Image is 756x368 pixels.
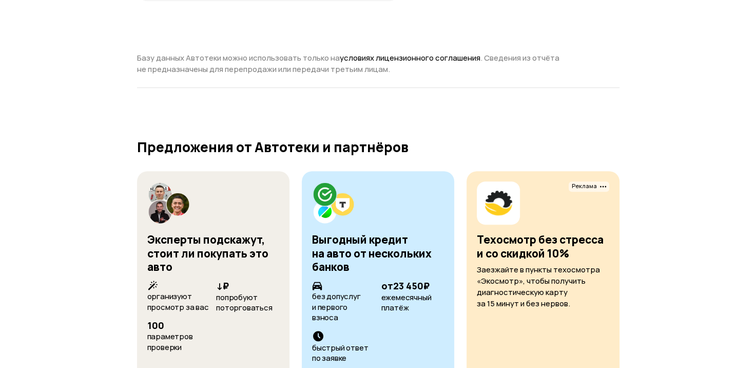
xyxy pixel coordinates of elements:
[312,342,368,364] span: быстрый ответ по заявке
[477,264,600,309] p: Заезжайте в пункты техосмотра «Экосмотр», чтобы получить диагностическую карту за 15 минут и без ...
[312,291,361,323] span: без допуслуг и первого взноса
[216,280,229,292] span: ↓₽
[147,291,209,312] span: организуют просмотр за вас
[137,139,619,155] h2: Предложения от Автотеки и партнёров
[477,232,604,261] h3: Техосмотр без стресса и со скидкой 10%
[340,52,480,63] a: условиях лицензионного соглашения
[216,292,272,314] span: попробуют поторговаться
[381,292,431,314] span: ежемесячный платёж
[147,232,268,274] h3: Эксперты подскажут, стоит ли покупать это авто
[147,319,164,332] span: 100
[137,52,568,75] p: Базу данных Автотеки можно использовать только на . Сведения из отчёта не предназначены для переп...
[312,232,432,274] h3: Выгодный кредит на авто от нескольких банков
[147,331,193,353] span: параметров проверки
[569,181,609,192] span: Реклама
[572,182,597,191] span: Реклама
[381,280,429,292] span: от 23 450 ₽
